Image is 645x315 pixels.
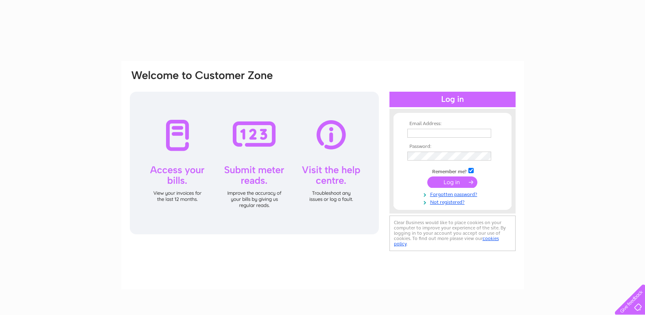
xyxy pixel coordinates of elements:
a: Not registered? [407,198,500,205]
td: Remember me? [405,167,500,175]
th: Email Address: [405,121,500,127]
a: cookies policy [394,236,499,247]
th: Password: [405,144,500,150]
a: Forgotten password? [407,190,500,198]
input: Submit [427,176,477,188]
div: Clear Business would like to place cookies on your computer to improve your experience of the sit... [389,216,516,251]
